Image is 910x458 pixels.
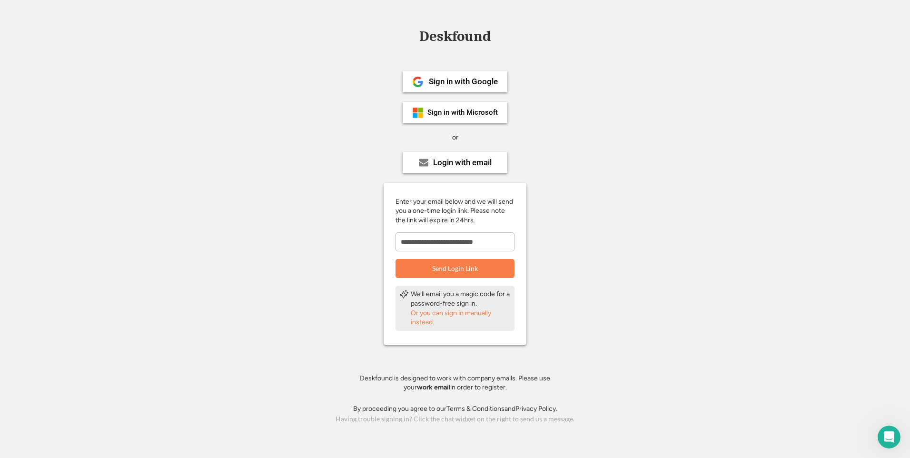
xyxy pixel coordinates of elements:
a: Terms & Conditions [446,405,504,413]
div: Login with email [433,159,492,167]
div: Deskfound is designed to work with company emails. Please use your in order to register. [348,374,562,392]
div: or [452,133,458,142]
div: Sign in with Google [429,78,498,86]
img: 1024px-Google__G__Logo.svg.png [412,76,424,88]
div: Enter your email below and we will send you a one-time login link. Please note the link will expi... [396,197,514,225]
iframe: Intercom live chat [878,426,900,448]
div: By proceeding you agree to our and [353,404,557,414]
strong: work email [417,383,450,391]
div: Or you can sign in manually instead. [411,309,511,327]
div: We'll email you a magic code for a password-free sign in. [411,289,511,308]
div: Deskfound [415,29,495,44]
a: Privacy Policy. [515,405,557,413]
button: Send Login Link [396,259,514,278]
div: Sign in with Microsoft [427,109,498,116]
img: ms-symbollockup_mssymbol_19.png [412,107,424,119]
